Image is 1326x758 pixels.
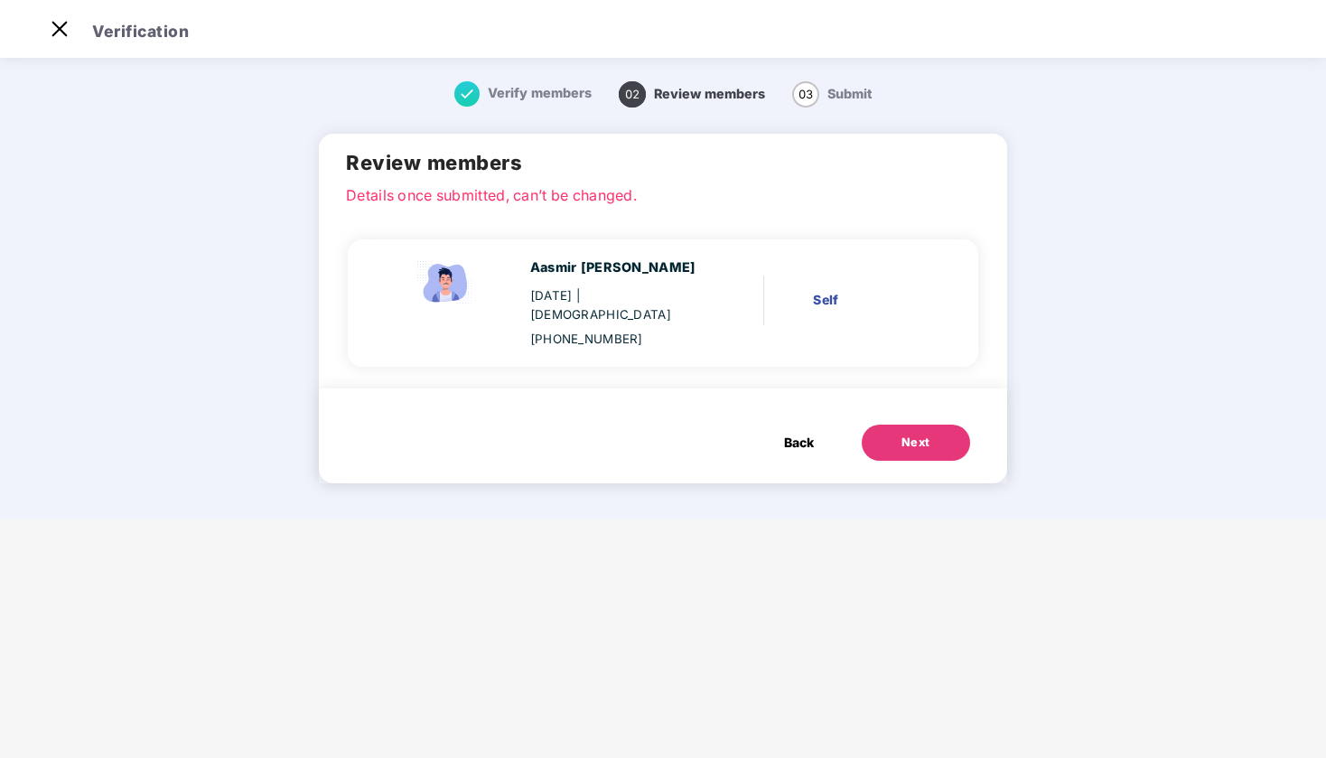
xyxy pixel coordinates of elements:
[766,425,832,461] button: Back
[784,433,814,453] span: Back
[901,434,930,452] div: Next
[346,147,980,179] h2: Review members
[488,85,592,100] span: Verify members
[530,257,699,278] div: Aasmir [PERSON_NAME]
[813,290,925,310] div: Self
[346,184,980,201] p: Details once submitted, can’t be changed.
[654,86,765,101] span: Review members
[530,330,699,349] div: [PHONE_NUMBER]
[454,81,480,107] img: svg+xml;base64,PHN2ZyB4bWxucz0iaHR0cDovL3d3dy53My5vcmcvMjAwMC9zdmciIHdpZHRoPSIxNiIgaGVpZ2h0PSIxNi...
[530,286,699,324] div: [DATE]
[827,86,872,101] span: Submit
[862,425,970,461] button: Next
[619,81,646,108] span: 02
[792,81,819,108] span: 03
[410,257,482,308] img: svg+xml;base64,PHN2ZyBpZD0iRW1wbG95ZWVfbWFsZSIgeG1sbnM9Imh0dHA6Ly93d3cudzMub3JnLzIwMDAvc3ZnIiB3aW...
